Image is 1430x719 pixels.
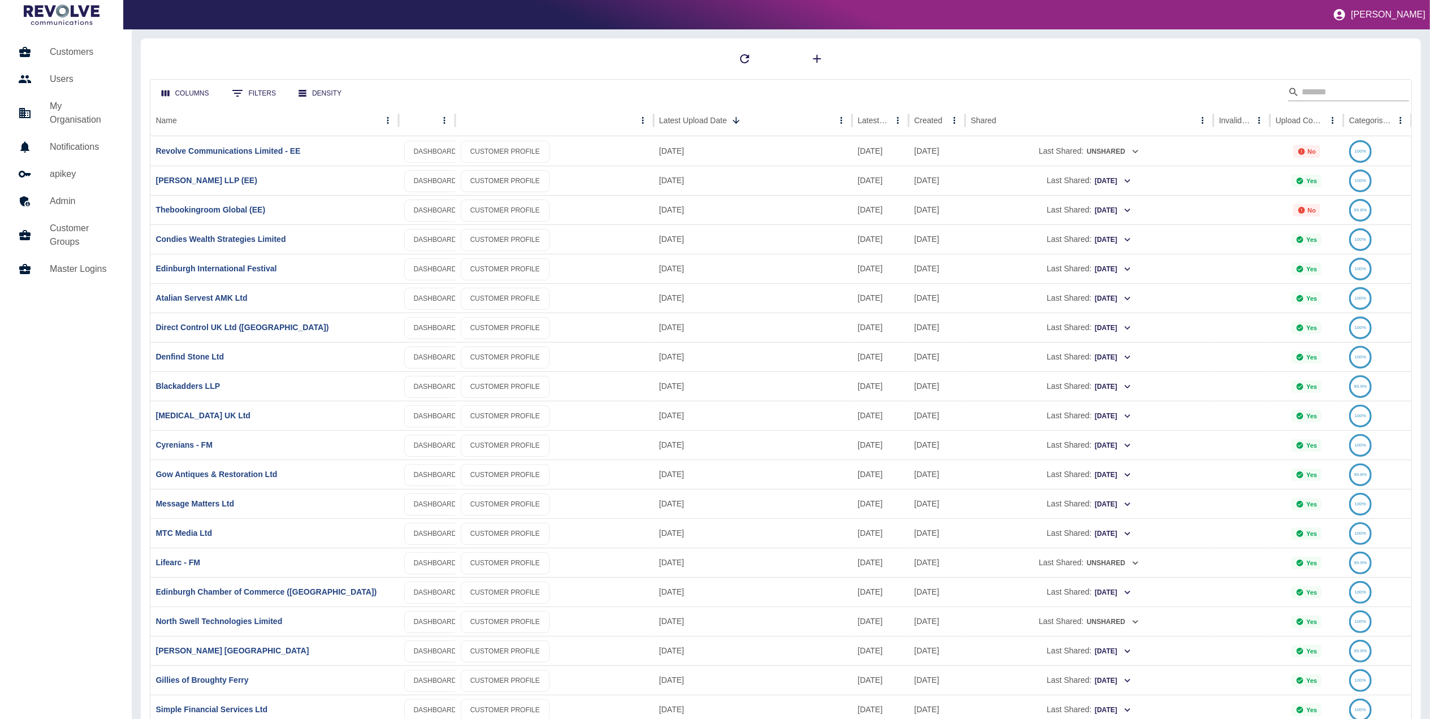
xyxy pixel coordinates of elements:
text: 100% [1355,325,1366,330]
div: 30 Apr 2024 [909,371,965,401]
div: 21 Aug 2025 [852,283,909,313]
div: 04 Jul 2023 [909,283,965,313]
p: Yes [1306,707,1317,713]
div: 17 Oct 2023 [909,460,965,489]
text: 100% [1355,354,1366,359]
text: 100% [1355,178,1366,183]
div: 20 Aug 2025 [852,342,909,371]
div: 25 Aug 2025 [654,342,852,371]
a: DASHBOARD [404,405,466,427]
p: Yes [1306,383,1317,390]
p: Yes [1306,177,1317,184]
a: Admin [9,188,123,215]
button: Latest Upload Date column menu [833,112,849,128]
a: DASHBOARD [404,552,466,574]
a: Denfind Stone Ltd [156,352,224,361]
a: [PERSON_NAME] LLP (EE) [156,176,257,185]
a: Edinburgh Chamber of Commerce ([GEOGRAPHIC_DATA]) [156,587,377,596]
button: [DATE] [1094,231,1132,249]
a: [MEDICAL_DATA] UK Ltd [156,411,250,420]
a: Users [9,66,123,93]
div: 11 Aug 2025 [852,254,909,283]
a: CUSTOMER PROFILE [461,258,550,280]
a: Atalian Servest AMK Ltd [156,293,248,302]
div: 07 May 2025 [909,607,965,636]
p: [PERSON_NAME] [1351,10,1425,20]
div: 26 Aug 2025 [654,166,852,195]
div: 21 Aug 2025 [909,548,965,577]
h5: Master Logins [50,262,114,276]
div: Last Shared: [971,284,1208,313]
div: 04 Jul 2023 [909,636,965,665]
div: 11 Aug 2025 [852,636,909,665]
a: Gillies of Broughty Ferry [156,675,249,685]
button: Created column menu [947,112,962,128]
div: 17 Aug 2025 [852,518,909,548]
p: Yes [1306,324,1317,331]
text: 100% [1355,678,1366,683]
div: Created [914,116,943,125]
div: 21 Aug 2025 [654,518,852,548]
a: DASHBOARD [404,435,466,457]
button: [DATE] [1094,701,1132,719]
text: 100% [1355,413,1366,418]
a: Customer Groups [9,215,123,255]
div: 09 Aug 2025 [852,430,909,460]
p: No [1308,207,1316,214]
div: Last Shared: [971,578,1208,607]
button: Unshared [1086,555,1140,572]
text: 100% [1355,443,1366,448]
a: CUSTOMER PROFILE [461,611,550,633]
text: 100% [1355,619,1366,624]
button: [DATE] [1094,202,1132,219]
a: Condies Wealth Strategies Limited [156,235,286,244]
a: My Organisation [9,93,123,133]
div: 30 Oct 2023 [909,665,965,695]
a: DASHBOARD [404,141,466,163]
div: 20 Aug 2025 [654,577,852,607]
a: Gow Antiques & Restoration Ltd [156,470,278,479]
div: Last Shared: [971,166,1208,195]
div: 23 Aug 2025 [852,136,909,166]
div: 20 Aug 2025 [852,371,909,401]
p: Yes [1306,677,1317,684]
a: MTC Media Ltd [156,529,213,538]
div: Last Shared: [971,196,1208,224]
div: Shared [971,116,996,125]
div: 20 Aug 2025 [852,401,909,430]
text: 100% [1355,707,1366,712]
div: Invalid Creds [1219,116,1250,125]
a: DASHBOARD [404,229,466,251]
div: Search [1288,83,1409,103]
a: CUSTOMER PROFILE [461,670,550,692]
button: Show filters [223,82,285,105]
a: CUSTOMER PROFILE [461,464,550,486]
div: 04 Jul 2023 [909,518,965,548]
a: CUSTOMER PROFILE [461,346,550,369]
div: Last Shared: [971,636,1208,665]
button: Shared column menu [1195,112,1211,128]
p: Yes [1306,589,1317,596]
a: CUSTOMER PROFILE [461,640,550,662]
h5: My Organisation [50,99,114,127]
div: Last Shared: [971,401,1208,430]
a: DASHBOARD [404,523,466,545]
div: 25 Aug 2025 [654,313,852,342]
a: DASHBOARD [404,611,466,633]
div: Name [156,116,177,125]
div: 22 Aug 2025 [654,460,852,489]
a: CUSTOMER PROFILE [461,229,550,251]
div: 10 Aug 2025 [852,607,909,636]
a: DASHBOARD [404,258,466,280]
div: 26 Aug 2025 [654,254,852,283]
h5: Notifications [50,140,114,154]
p: Yes [1306,648,1317,655]
button: [PERSON_NAME] [1328,3,1430,26]
button: [DATE] [1094,525,1132,543]
a: CUSTOMER PROFILE [461,317,550,339]
button: column menu [437,112,452,128]
text: 99.9% [1354,560,1367,565]
h5: Admin [50,194,114,208]
h5: Users [50,72,114,86]
h5: apikey [50,167,114,181]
